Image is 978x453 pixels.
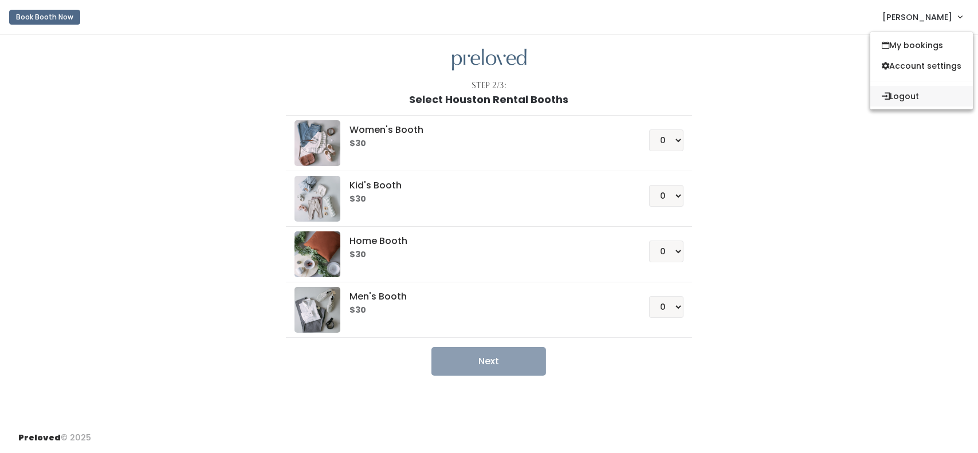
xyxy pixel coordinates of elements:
[870,86,973,107] button: Logout
[882,11,952,23] span: [PERSON_NAME]
[9,5,80,30] a: Book Booth Now
[431,347,546,376] button: Next
[472,80,506,92] div: Step 2/3:
[18,423,91,444] div: © 2025
[452,49,527,71] img: preloved logo
[294,287,340,333] img: preloved logo
[349,139,622,148] h6: $30
[349,125,622,135] h5: Women's Booth
[18,432,61,443] span: Preloved
[349,236,622,246] h5: Home Booth
[349,306,622,315] h6: $30
[349,250,622,259] h6: $30
[294,176,340,222] img: preloved logo
[294,231,340,277] img: preloved logo
[9,10,80,25] button: Book Booth Now
[349,195,622,204] h6: $30
[410,94,569,105] h1: Select Houston Rental Booths
[870,35,973,56] a: My bookings
[870,56,973,76] a: Account settings
[349,180,622,191] h5: Kid's Booth
[294,120,340,166] img: preloved logo
[349,292,622,302] h5: Men's Booth
[871,5,973,29] a: [PERSON_NAME]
